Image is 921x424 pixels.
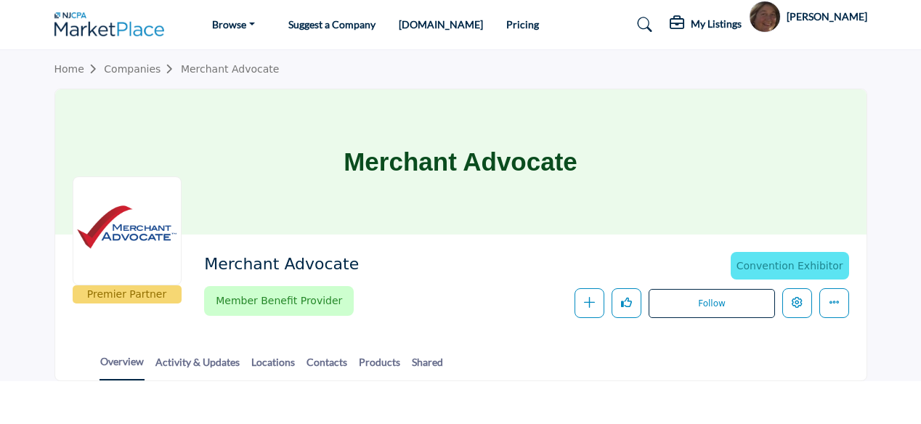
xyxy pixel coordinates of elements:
a: Search [623,13,662,36]
a: Contacts [306,354,348,380]
a: Products [358,354,401,380]
a: Overview [100,354,145,380]
h1: Merchant Advocate [344,89,577,235]
a: [DOMAIN_NAME] [399,18,483,30]
button: Like [612,288,641,318]
p: Convention Exhibitor [737,256,843,276]
img: site Logo [54,12,172,36]
a: Companies [104,63,181,75]
h5: My Listings [691,17,742,30]
a: Locations [251,354,296,380]
p: Premier Partner [76,287,179,302]
div: My Listings [670,16,742,33]
button: More details [819,288,849,318]
a: Activity & Updates [155,354,240,380]
a: Home [54,63,105,75]
span: Member Benefit Provider [210,290,348,312]
h2: Merchant Advocate [204,255,604,274]
button: Follow [649,289,774,318]
a: Suggest a Company [288,18,376,30]
button: Edit company [782,288,812,318]
a: Merchant Advocate [181,63,280,75]
a: Browse [202,15,265,35]
a: Shared [411,354,444,380]
button: Show hide supplier dropdown [749,1,781,33]
a: Pricing [506,18,539,30]
h5: [PERSON_NAME] [787,9,867,24]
